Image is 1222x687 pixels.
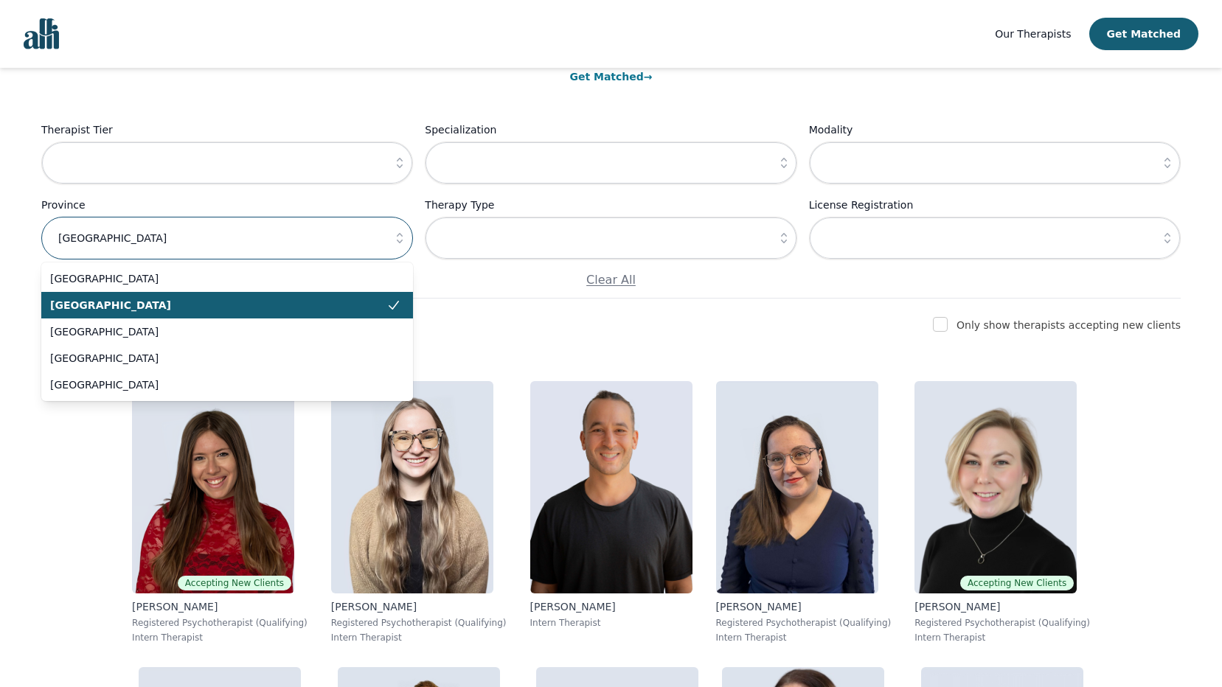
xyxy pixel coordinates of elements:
a: Alisha_LevineAccepting New Clients[PERSON_NAME]Registered Psychotherapist (Qualifying)Intern Ther... [120,369,319,655]
p: Registered Psychotherapist (Qualifying) [132,617,308,629]
p: [PERSON_NAME] [716,599,892,614]
p: Intern Therapist [914,632,1090,644]
a: Faith_Woodley[PERSON_NAME]Registered Psychotherapist (Qualifying)Intern Therapist [319,369,518,655]
label: Therapy Type [425,196,796,214]
span: Our Therapists [995,28,1071,40]
label: Therapist Tier [41,121,413,139]
img: alli logo [24,18,59,49]
p: [PERSON_NAME] [331,599,507,614]
p: Registered Psychotherapist (Qualifying) [331,617,507,629]
label: Specialization [425,121,796,139]
p: Registered Psychotherapist (Qualifying) [716,617,892,629]
p: Intern Therapist [716,632,892,644]
a: Get Matched [569,71,652,83]
label: Province [41,196,413,214]
label: License Registration [809,196,1181,214]
img: Jocelyn_Crawford [914,381,1077,593]
label: Modality [809,121,1181,139]
a: Jocelyn_CrawfordAccepting New Clients[PERSON_NAME]Registered Psychotherapist (Qualifying)Intern T... [903,369,1102,655]
p: Clear All [41,271,1181,289]
span: [GEOGRAPHIC_DATA] [50,351,386,366]
p: [PERSON_NAME] [530,599,692,614]
span: [GEOGRAPHIC_DATA] [50,298,386,313]
p: [PERSON_NAME] [132,599,308,614]
span: Accepting New Clients [960,576,1074,590]
p: Intern Therapist [331,632,507,644]
img: Kavon_Banejad [530,381,692,593]
button: Get Matched [1089,18,1198,50]
p: Intern Therapist [530,617,692,629]
span: [GEOGRAPHIC_DATA] [50,324,386,339]
a: Our Therapists [995,25,1071,43]
p: Intern Therapist [132,632,308,644]
a: Vanessa_McCulloch[PERSON_NAME]Registered Psychotherapist (Qualifying)Intern Therapist [704,369,903,655]
span: → [644,71,653,83]
a: Kavon_Banejad[PERSON_NAME]Intern Therapist [518,369,704,655]
span: Accepting New Clients [178,576,291,590]
img: Vanessa_McCulloch [716,381,878,593]
img: Faith_Woodley [331,381,493,593]
p: Registered Psychotherapist (Qualifying) [914,617,1090,629]
span: [GEOGRAPHIC_DATA] [50,271,386,286]
span: [GEOGRAPHIC_DATA] [50,377,386,392]
p: [PERSON_NAME] [914,599,1090,614]
img: Alisha_Levine [132,381,294,593]
label: Only show therapists accepting new clients [957,319,1181,331]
